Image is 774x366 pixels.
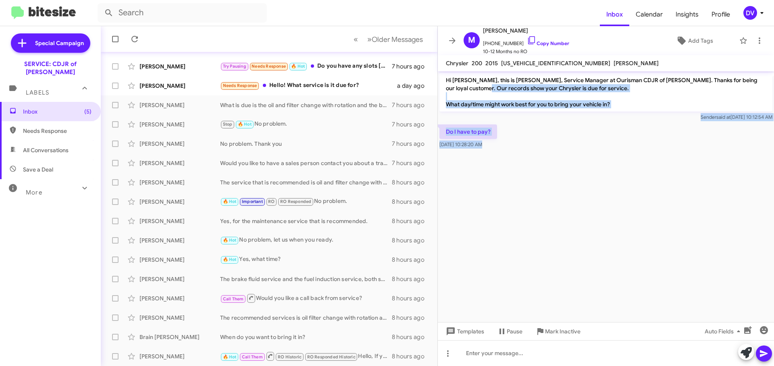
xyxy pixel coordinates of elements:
[220,255,392,264] div: Yes, what time?
[223,83,257,88] span: Needs Response
[392,198,431,206] div: 8 hours ago
[23,127,92,135] span: Needs Response
[139,352,220,360] div: [PERSON_NAME]
[139,256,220,264] div: [PERSON_NAME]
[362,31,428,48] button: Next
[629,3,669,26] a: Calendar
[23,165,53,174] span: Save a Deal
[701,114,772,120] span: Sender [DATE] 10:12:54 AM
[439,73,772,112] p: Hi [PERSON_NAME], this is [PERSON_NAME], Service Manager at Ourisman CDJR of [PERSON_NAME]. Thank...
[252,64,286,69] span: Needs Response
[220,159,392,167] div: Would you like to have a sales person contact you about a trade in?
[392,236,431,244] div: 8 hours ago
[139,159,220,167] div: [PERSON_NAME]
[507,324,522,339] span: Pause
[716,114,730,120] span: said at
[698,324,750,339] button: Auto Fields
[223,296,244,302] span: Call Them
[220,351,392,361] div: Hello, If you just got an oil change completed the only other service is the brake fluid service....
[220,217,392,225] div: Yes, for the maintenance service that is recommended.
[98,3,267,23] input: Search
[223,199,237,204] span: 🔥 Hot
[483,35,569,48] span: [PHONE_NUMBER]
[446,60,468,67] span: Chrysler
[392,140,431,148] div: 7 hours ago
[397,82,431,90] div: a day ago
[220,81,397,90] div: Hello! What service is it due for?
[220,333,392,341] div: When do you want to bring it in?
[483,48,569,56] span: 10-12 Months no RO
[392,101,431,109] div: 7 hours ago
[23,108,92,116] span: Inbox
[223,238,237,243] span: 🔥 Hot
[485,60,498,67] span: 2015
[392,275,431,283] div: 8 hours ago
[223,122,233,127] span: Stop
[220,236,392,245] div: No problem, let us when you ready.
[11,33,90,53] a: Special Campaign
[705,324,743,339] span: Auto Fields
[349,31,428,48] nav: Page navigation example
[220,140,392,148] div: No problem. Thank you
[614,60,659,67] span: [PERSON_NAME]
[23,146,69,154] span: All Conversations
[653,33,735,48] button: Add Tags
[220,120,392,129] div: No problem.
[220,314,392,322] div: The recommended services is oil filter change with rotation and the brake fluid service. The pric...
[688,33,713,48] span: Add Tags
[372,35,423,44] span: Older Messages
[139,294,220,302] div: [PERSON_NAME]
[84,108,92,116] span: (5)
[139,101,220,109] div: [PERSON_NAME]
[139,198,220,206] div: [PERSON_NAME]
[438,324,491,339] button: Templates
[354,34,358,44] span: «
[483,26,569,35] span: [PERSON_NAME]
[491,324,529,339] button: Pause
[600,3,629,26] a: Inbox
[139,333,220,341] div: Brain [PERSON_NAME]
[392,294,431,302] div: 8 hours ago
[220,275,392,283] div: The brake fluid service and the fuel induction service, both services are due at 30k. The brake f...
[349,31,363,48] button: Previous
[545,324,580,339] span: Mark Inactive
[223,354,237,360] span: 🔥 Hot
[139,120,220,128] div: [PERSON_NAME]
[242,199,263,204] span: Important
[392,256,431,264] div: 8 hours ago
[220,101,392,109] div: What is due is the oil and filter change with rotation and the brake fluid service and fuel induc...
[238,122,252,127] span: 🔥 Hot
[220,178,392,186] div: The service that is recommended is oil and filter change with rotation and the brake fluid servic...
[743,6,757,20] div: DV
[139,140,220,148] div: [PERSON_NAME]
[278,354,302,360] span: RO Historic
[472,60,482,67] span: 200
[242,354,263,360] span: Call Them
[268,199,275,204] span: RO
[307,354,356,360] span: RO Responded Historic
[392,159,431,167] div: 7 hours ago
[392,178,431,186] div: 8 hours ago
[223,257,237,262] span: 🔥 Hot
[367,34,372,44] span: »
[139,62,220,70] div: [PERSON_NAME]
[223,64,246,69] span: Try Pausing
[392,352,431,360] div: 8 hours ago
[737,6,765,20] button: DV
[392,333,431,341] div: 8 hours ago
[220,293,392,303] div: Would you like a call back from service?
[529,324,587,339] button: Mark Inactive
[527,40,569,46] a: Copy Number
[139,236,220,244] div: [PERSON_NAME]
[392,217,431,225] div: 8 hours ago
[444,324,484,339] span: Templates
[669,3,705,26] span: Insights
[392,314,431,322] div: 8 hours ago
[291,64,305,69] span: 🔥 Hot
[501,60,610,67] span: [US_VEHICLE_IDENTIFICATION_NUMBER]
[439,141,482,147] span: [DATE] 10:28:20 AM
[705,3,737,26] span: Profile
[139,178,220,186] div: [PERSON_NAME]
